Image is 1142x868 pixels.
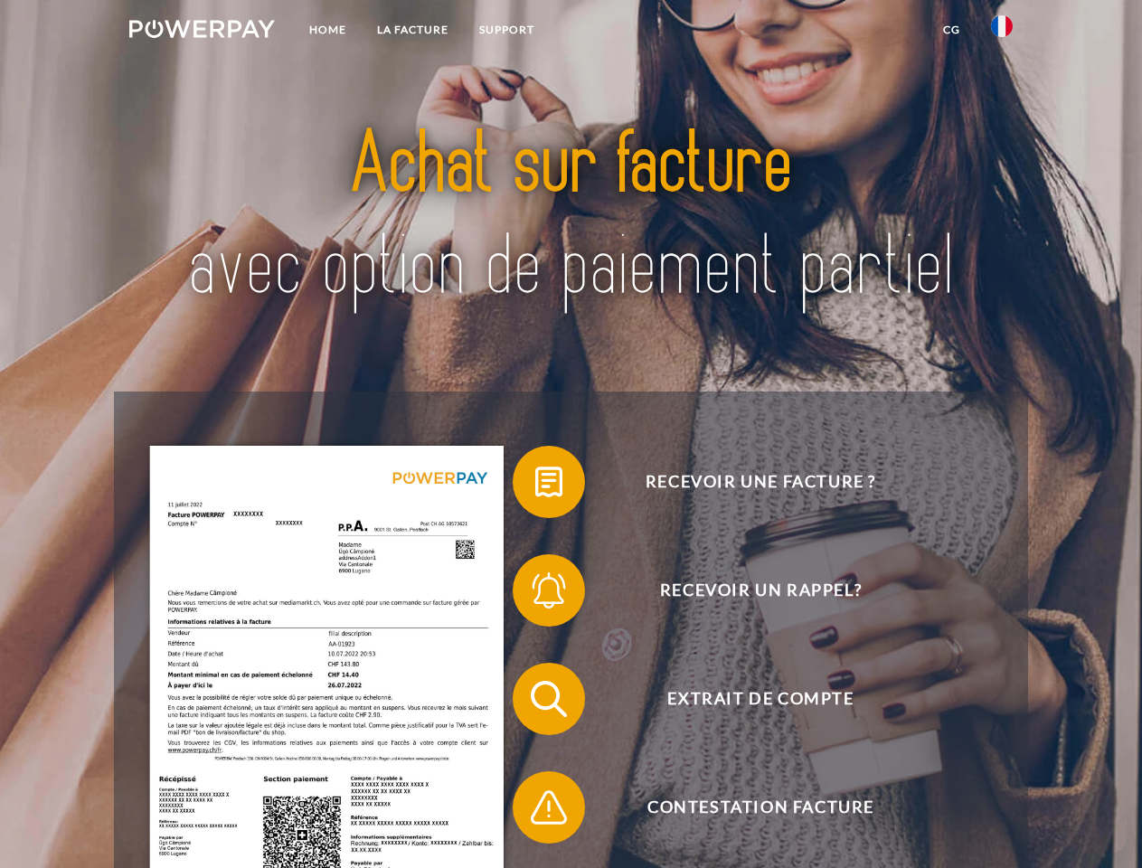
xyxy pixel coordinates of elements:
[513,771,983,844] button: Contestation Facture
[539,663,982,735] span: Extrait de compte
[539,771,982,844] span: Contestation Facture
[539,554,982,627] span: Recevoir un rappel?
[173,87,969,346] img: title-powerpay_fr.svg
[129,20,275,38] img: logo-powerpay-white.svg
[928,14,976,46] a: CG
[362,14,464,46] a: LA FACTURE
[991,15,1013,37] img: fr
[526,676,571,722] img: qb_search.svg
[539,446,982,518] span: Recevoir une facture ?
[513,663,983,735] button: Extrait de compte
[526,459,571,505] img: qb_bill.svg
[526,785,571,830] img: qb_warning.svg
[513,446,983,518] button: Recevoir une facture ?
[1070,796,1128,854] iframe: Bouton de lancement de la fenêtre de messagerie
[513,554,983,627] button: Recevoir un rappel?
[464,14,550,46] a: Support
[294,14,362,46] a: Home
[526,568,571,613] img: qb_bell.svg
